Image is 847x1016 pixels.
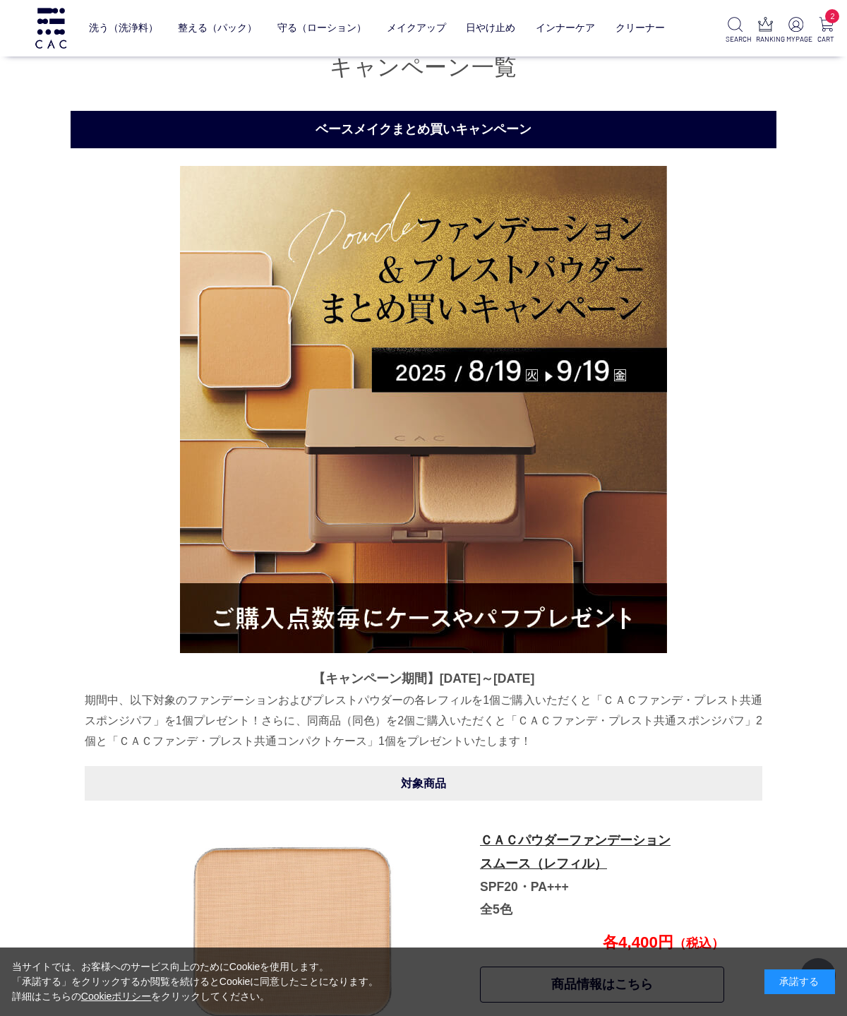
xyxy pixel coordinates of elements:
a: 洗う（洗浄料） [89,11,158,44]
p: 期間中、以下対象のファンデーションおよびプレストパウダーの各レフィルを1個ご購入いただくと「ＣＡＣファンデ・プレスト共通スポンジパフ」を1個プレゼント！さらに、同商品（同色）を2個ご購入いただく... [85,690,762,752]
div: 対象商品 [85,766,762,801]
span: （税込） [673,936,724,950]
a: MYPAGE [786,17,805,44]
p: MYPAGE [786,34,805,44]
div: 当サイトでは、お客様へのサービス向上のためにCookieを使用します。 「承諾する」をクリックするか閲覧を続けるとCookieに同意したことになります。 詳細はこちらの をクリックしてください。 [12,960,379,1004]
a: メイクアップ [387,11,446,44]
a: インナーケア [536,11,595,44]
p: 各4,400円 [479,933,724,952]
p: SEARCH [726,34,745,44]
a: ＣＡＣパウダーファンデーションスムース（レフィル） [480,833,671,871]
div: 承諾する [764,969,835,994]
a: 守る（ローション） [277,11,366,44]
a: SEARCH [726,17,745,44]
p: RANKING [756,34,775,44]
h2: ベースメイクまとめ買いキャンペーン [71,111,776,148]
span: 2 [825,9,839,23]
img: logo [33,8,68,48]
img: ベースメイクまとめ買いキャンペーン [180,166,667,653]
a: Cookieポリシー [81,991,152,1002]
a: 整える（パック） [178,11,257,44]
p: CART [817,34,836,44]
p: 【キャンペーン期間】[DATE]～[DATE] [85,667,762,690]
a: 日やけ止め [466,11,515,44]
h1: キャンペーン一覧 [71,52,776,83]
a: 2 CART [817,17,836,44]
a: RANKING [756,17,775,44]
p: SPF20・PA+++ 全5色 [480,829,723,921]
a: クリーナー [615,11,665,44]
